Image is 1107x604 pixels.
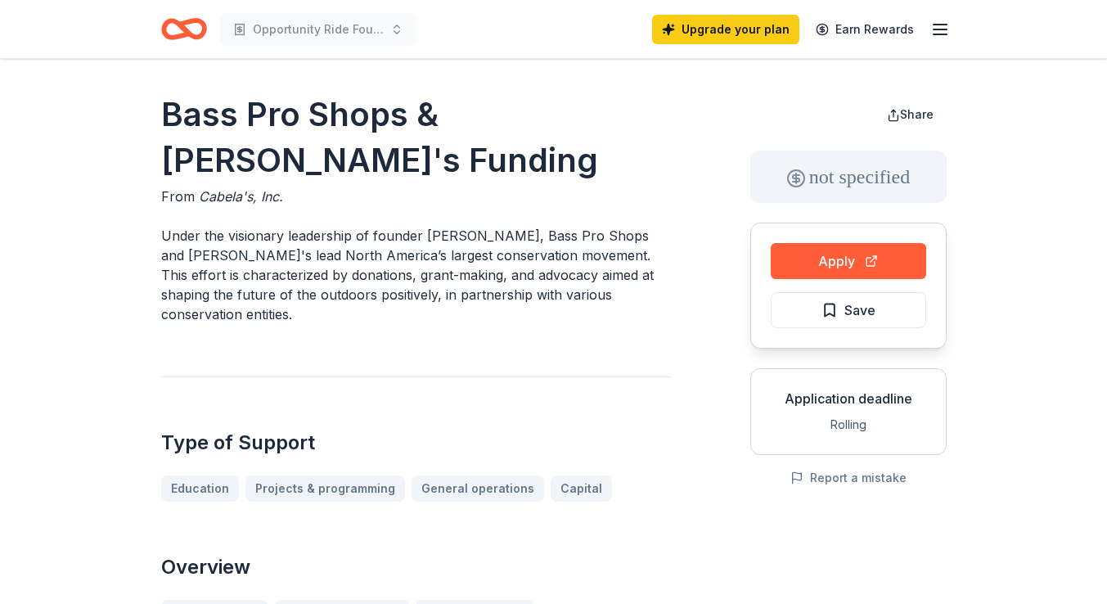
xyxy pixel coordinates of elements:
[652,15,799,44] a: Upgrade your plan
[764,389,933,408] div: Application deadline
[412,476,544,502] a: General operations
[844,300,875,321] span: Save
[874,98,947,131] button: Share
[161,226,672,324] p: Under the visionary leadership of founder [PERSON_NAME], Bass Pro Shops and [PERSON_NAME]'s lead ...
[161,430,672,456] h2: Type of Support
[771,243,926,279] button: Apply
[161,187,672,206] div: From
[161,92,672,183] h1: Bass Pro Shops & [PERSON_NAME]'s Funding
[551,476,612,502] a: Capital
[750,151,947,203] div: not specified
[790,468,907,488] button: Report a mistake
[806,15,924,44] a: Earn Rewards
[245,476,405,502] a: Projects & programming
[199,188,283,205] span: Cabela's, Inc.
[161,10,207,48] a: Home
[900,107,934,121] span: Share
[161,554,672,580] h2: Overview
[771,292,926,328] button: Save
[764,415,933,435] div: Rolling
[220,13,416,46] button: Opportunity Ride Foundation
[161,476,239,502] a: Education
[253,20,384,39] span: Opportunity Ride Foundation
